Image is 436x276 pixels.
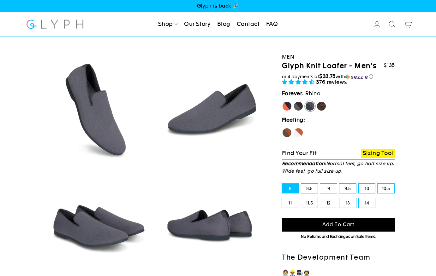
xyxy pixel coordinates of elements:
[282,90,304,96] strong: Forever:
[282,101,292,111] label: [PERSON_NAME]
[182,17,213,31] a: Our Story
[282,198,299,208] label: 11
[345,74,368,80] img: Sezzle
[359,198,375,208] label: 14
[282,160,395,175] p: Normal feet, go half size up. Wide feet, go full size up.
[282,128,292,138] label: Hawk
[282,161,326,166] strong: Recommendation:
[282,184,299,193] label: 8
[282,150,317,156] span: Find Your Fit
[282,73,395,80] div: or 4 payments of$33.75withSezzle Click to learn more about Sezzle
[319,73,336,79] span: $33.75
[282,61,377,71] h1: Glyph Knit Loafer - Men's
[293,128,303,138] label: Fox
[316,79,347,85] span: 376 reviews
[282,73,395,80] div: or 4 payments of with
[320,184,337,193] label: 9
[378,184,394,193] label: 10.5
[282,218,395,232] button: Add to cart
[339,198,356,208] label: 13
[316,101,326,111] label: Mustang
[282,53,395,61] div: Men
[44,169,152,276] img: Rhino
[322,221,355,227] span: Add to cart
[305,101,315,111] label: Rhino
[234,17,262,31] a: Contact
[320,198,337,208] label: 12
[384,62,395,68] span: $135
[301,184,318,193] label: 8.5
[301,198,318,208] label: 11.5
[26,16,85,32] img: Glyph
[282,117,305,123] strong: Fleeting:
[157,169,265,276] img: Rhino
[282,79,316,85] span: 4.73 stars
[359,184,375,193] label: 10
[264,17,280,31] a: FAQ
[301,234,376,239] span: No Returns and Exchanges on Sale Items.
[157,55,265,163] img: Rhino
[282,253,395,262] h2: The Development Team
[156,17,280,31] ul: Primary
[305,90,320,96] span: Rhino
[215,17,233,31] a: Blog
[293,101,303,111] label: Panther
[156,17,180,31] a: Shop
[44,55,152,163] img: Rhino
[361,149,395,158] a: Sizing Tool
[339,184,356,193] label: 9.5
